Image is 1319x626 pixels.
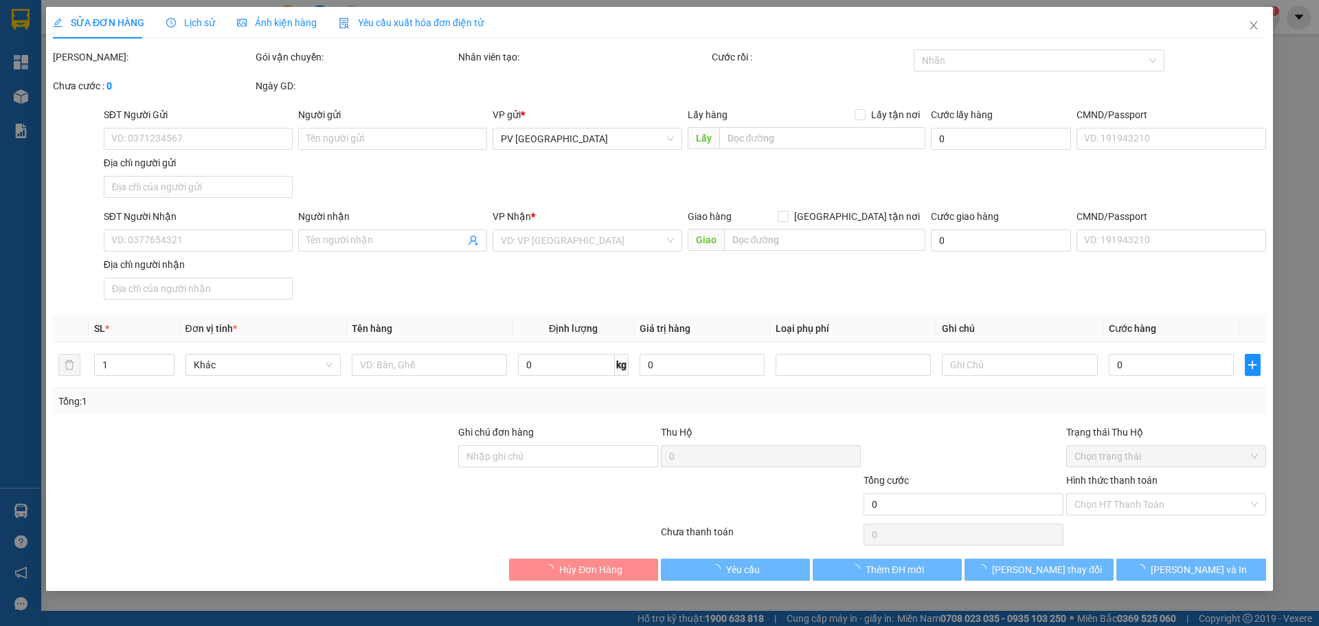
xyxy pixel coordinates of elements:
b: 0 [106,80,112,91]
b: GỬI : PV [GEOGRAPHIC_DATA] [17,100,205,146]
span: loading [850,564,866,574]
input: VD: Bàn, Ghế [352,354,507,376]
li: [STREET_ADDRESS][PERSON_NAME]. [GEOGRAPHIC_DATA], Tỉnh [GEOGRAPHIC_DATA] [128,34,574,51]
span: SL [95,323,106,334]
button: [PERSON_NAME] và In [1117,559,1266,581]
span: picture [237,18,247,27]
img: logo.jpg [17,17,86,86]
label: Ghi chú đơn hàng [458,427,534,438]
span: Giao [688,229,724,251]
span: edit [53,18,63,27]
button: plus [1245,354,1260,376]
button: delete [58,354,80,376]
span: Hủy Đơn Hàng [559,562,622,577]
span: Định lượng [549,323,598,334]
div: SĐT Người Nhận [104,209,293,224]
button: Close [1235,7,1273,45]
span: Lấy hàng [688,109,728,120]
span: kg [615,354,629,376]
div: Chưa thanh toán [659,524,862,548]
label: Hình thức thanh toán [1066,475,1158,486]
button: Thêm ĐH mới [813,559,962,581]
span: close [1248,20,1259,31]
span: PV Hòa Thành [501,128,674,149]
div: Tổng: 1 [58,394,509,409]
div: SĐT Người Gửi [104,107,293,122]
span: Chọn trạng thái [1074,446,1258,467]
span: SỬA ĐƠN HÀNG [53,17,144,28]
input: Cước lấy hàng [931,128,1071,150]
span: loading [1136,564,1151,574]
span: Thêm ĐH mới [866,562,924,577]
div: VP gửi [493,107,682,122]
input: Dọc đường [724,229,925,251]
input: Ghi Chú [943,354,1098,376]
span: Lấy tận nơi [866,107,925,122]
span: Lịch sử [166,17,215,28]
span: Giao hàng [688,211,732,222]
span: [GEOGRAPHIC_DATA] tận nơi [789,209,925,224]
span: Lấy [688,127,719,149]
input: Địa chỉ của người nhận [104,278,293,300]
span: VP Nhận [493,211,532,222]
span: Ảnh kiện hàng [237,17,317,28]
span: loading [544,564,559,574]
div: Người nhận [298,209,487,224]
span: Yêu cầu xuất hóa đơn điện tử [339,17,484,28]
li: Hotline: 1900 8153 [128,51,574,68]
span: loading [977,564,992,574]
label: Cước giao hàng [931,211,999,222]
th: Loại phụ phí [770,315,936,342]
span: plus [1245,359,1259,370]
div: Người gửi [298,107,487,122]
div: CMND/Passport [1076,209,1265,224]
div: Ngày GD: [256,78,455,93]
div: CMND/Passport [1076,107,1265,122]
span: Yêu cầu [726,562,760,577]
div: Cước rồi : [712,49,912,65]
button: Yêu cầu [661,559,810,581]
div: Địa chỉ người gửi [104,155,293,170]
img: icon [339,18,350,29]
button: Hủy Đơn Hàng [509,559,658,581]
div: Chưa cước : [53,78,253,93]
button: [PERSON_NAME] thay đổi [965,559,1114,581]
span: Thu Hộ [661,427,692,438]
th: Ghi chú [937,315,1103,342]
span: Tên hàng [352,323,392,334]
input: Địa chỉ của người gửi [104,176,293,198]
div: [PERSON_NAME]: [53,49,253,65]
input: Ghi chú đơn hàng [458,445,658,467]
div: Gói vận chuyển: [256,49,455,65]
span: Đơn vị tính [185,323,237,334]
label: Cước lấy hàng [931,109,993,120]
span: [PERSON_NAME] thay đổi [992,562,1102,577]
span: Tổng cước [864,475,909,486]
span: Giá trị hàng [640,323,690,334]
span: Cước hàng [1109,323,1156,334]
input: Dọc đường [719,127,925,149]
input: Cước giao hàng [931,230,1071,251]
div: Nhân viên tạo: [458,49,709,65]
span: [PERSON_NAME] và In [1151,562,1247,577]
span: user-add [469,235,480,246]
span: loading [711,564,726,574]
div: Địa chỉ người nhận [104,257,293,272]
div: Trạng thái Thu Hộ [1066,425,1266,440]
span: clock-circle [166,18,176,27]
span: Khác [194,355,332,375]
